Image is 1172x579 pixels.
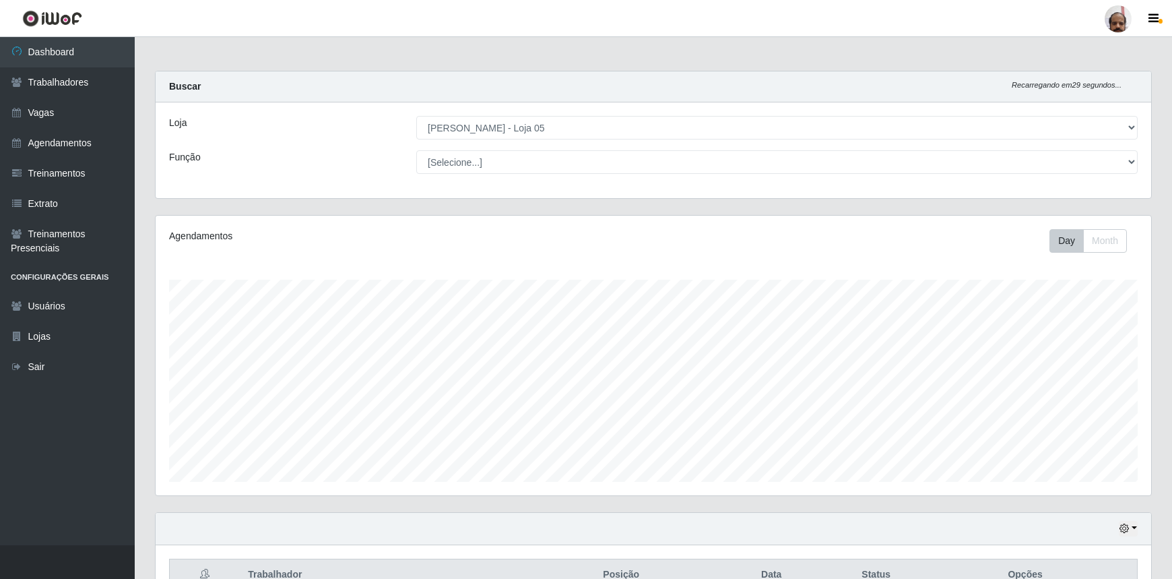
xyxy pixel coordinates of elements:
img: CoreUI Logo [22,10,82,27]
button: Day [1049,229,1084,253]
strong: Buscar [169,81,201,92]
i: Recarregando em 29 segundos... [1012,81,1121,89]
div: Agendamentos [169,229,561,243]
div: Toolbar with button groups [1049,229,1138,253]
label: Função [169,150,201,164]
button: Month [1083,229,1127,253]
div: First group [1049,229,1127,253]
label: Loja [169,116,187,130]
